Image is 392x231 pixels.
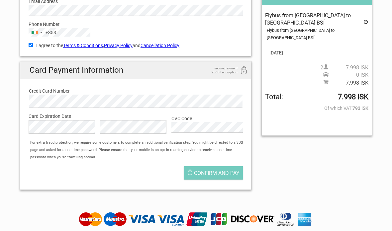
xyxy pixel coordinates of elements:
h2: Card Payment Information [20,61,251,79]
span: Flybus from [GEOGRAPHIC_DATA] to [GEOGRAPHIC_DATA] BSÍ [265,12,351,26]
span: [DATE] [265,49,368,56]
span: Confirm and pay [194,170,240,176]
button: Selected country [29,28,56,37]
a: Privacy Policy [104,43,133,48]
span: secure payment 256bit encryption [204,66,238,74]
strong: 793 ISK [352,105,368,112]
div: Flybus from [GEOGRAPHIC_DATA] to [GEOGRAPHIC_DATA] BSÍ [267,27,368,42]
img: Tourdesk accepts [77,212,315,227]
span: 7.998 ISK [329,79,368,87]
span: 0 ISK [329,71,368,79]
label: Credit Card Number [29,87,243,95]
span: 2 person(s) [320,64,368,71]
label: I agree to the , and [29,42,243,49]
a: Cancellation Policy [141,43,179,48]
button: Confirm and pay [184,166,243,180]
i: 256bit encryption [240,66,248,75]
div: For extra fraud protection, we require some customers to complete an additional verification step... [27,139,251,161]
label: Card Expiration Date [29,113,243,120]
label: Phone Number [29,21,243,28]
span: 7.998 ISK [329,64,368,71]
button: Open LiveChat chat widget [5,3,25,23]
span: Subtotal [323,79,368,87]
label: CVC Code [171,115,243,122]
a: Terms & Conditions [63,43,103,48]
strong: 7.998 ISK [338,93,368,101]
div: +353 [46,29,56,36]
span: Total to be paid [265,93,368,101]
span: Pickup price [323,71,368,79]
span: Of which VAT: [265,105,368,112]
